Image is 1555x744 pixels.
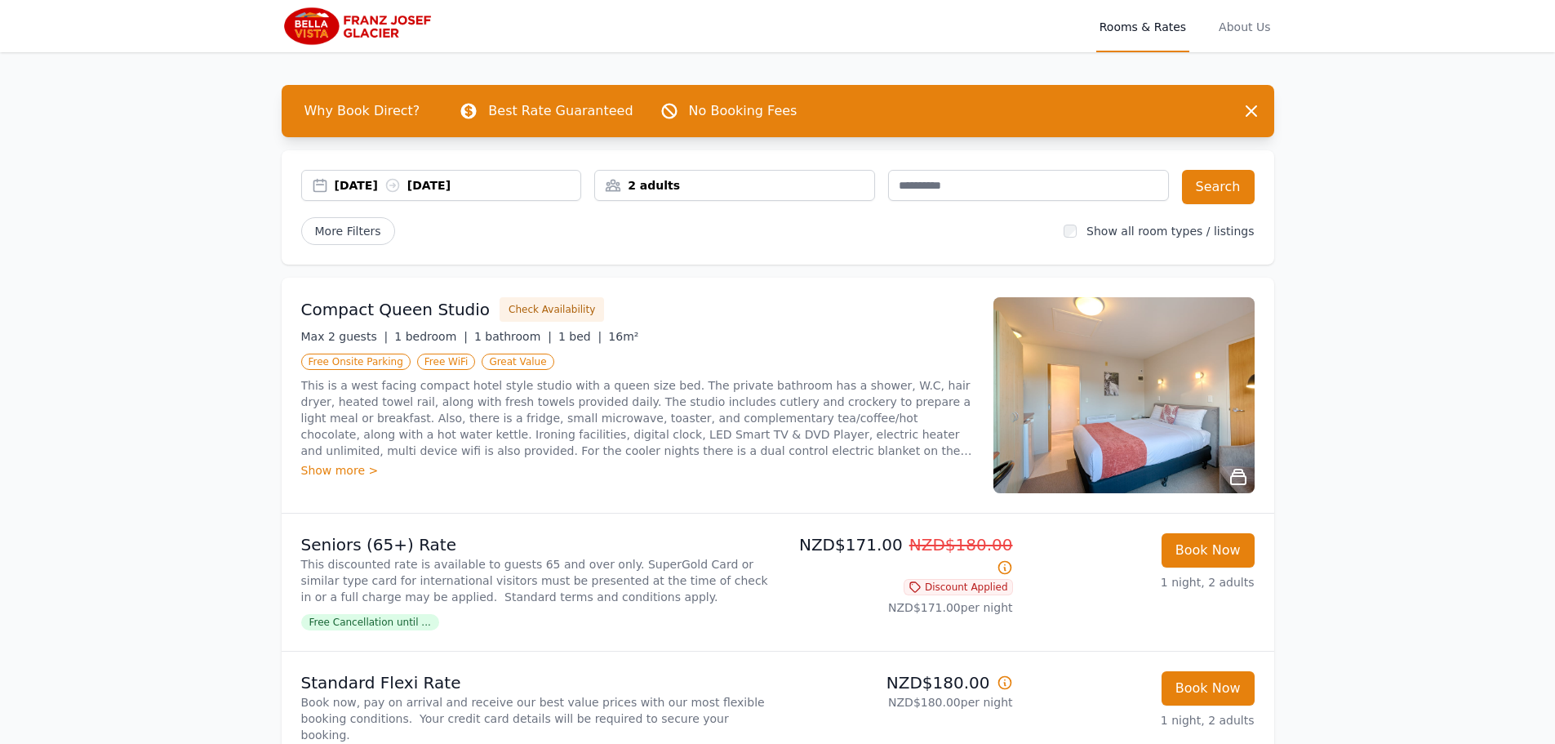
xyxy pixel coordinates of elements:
[417,354,476,370] span: Free WiFi
[301,614,439,630] span: Free Cancellation until ...
[608,330,638,343] span: 16m²
[784,599,1013,616] p: NZD$171.00 per night
[301,377,974,459] p: This is a west facing compact hotel style studio with a queen size bed. The private bathroom has ...
[301,330,389,343] span: Max 2 guests |
[904,579,1013,595] span: Discount Applied
[909,535,1013,555] span: NZD$180.00
[301,671,771,694] p: Standard Flexi Rate
[301,217,395,245] span: More Filters
[488,101,633,121] p: Best Rate Guaranteed
[1182,170,1255,204] button: Search
[474,330,552,343] span: 1 bathroom |
[1026,574,1255,590] p: 1 night, 2 adults
[335,177,581,194] div: [DATE] [DATE]
[784,694,1013,711] p: NZD$180.00 per night
[1026,712,1255,728] p: 1 night, 2 adults
[301,298,491,321] h3: Compact Queen Studio
[301,533,771,556] p: Seniors (65+) Rate
[394,330,468,343] span: 1 bedroom |
[482,354,553,370] span: Great Value
[689,101,797,121] p: No Booking Fees
[301,694,771,743] p: Book now, pay on arrival and receive our best value prices with our most flexible booking conditi...
[595,177,874,194] div: 2 adults
[301,462,974,479] div: Show more >
[558,330,602,343] span: 1 bed |
[1162,533,1255,568] button: Book Now
[282,7,438,46] img: Bella Vista Franz Josef Glacier
[301,354,411,370] span: Free Onsite Parking
[784,671,1013,694] p: NZD$180.00
[1086,225,1254,238] label: Show all room types / listings
[291,95,433,127] span: Why Book Direct?
[1162,671,1255,706] button: Book Now
[301,556,771,605] p: This discounted rate is available to guests 65 and over only. SuperGold Card or similar type card...
[784,533,1013,579] p: NZD$171.00
[500,297,604,322] button: Check Availability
